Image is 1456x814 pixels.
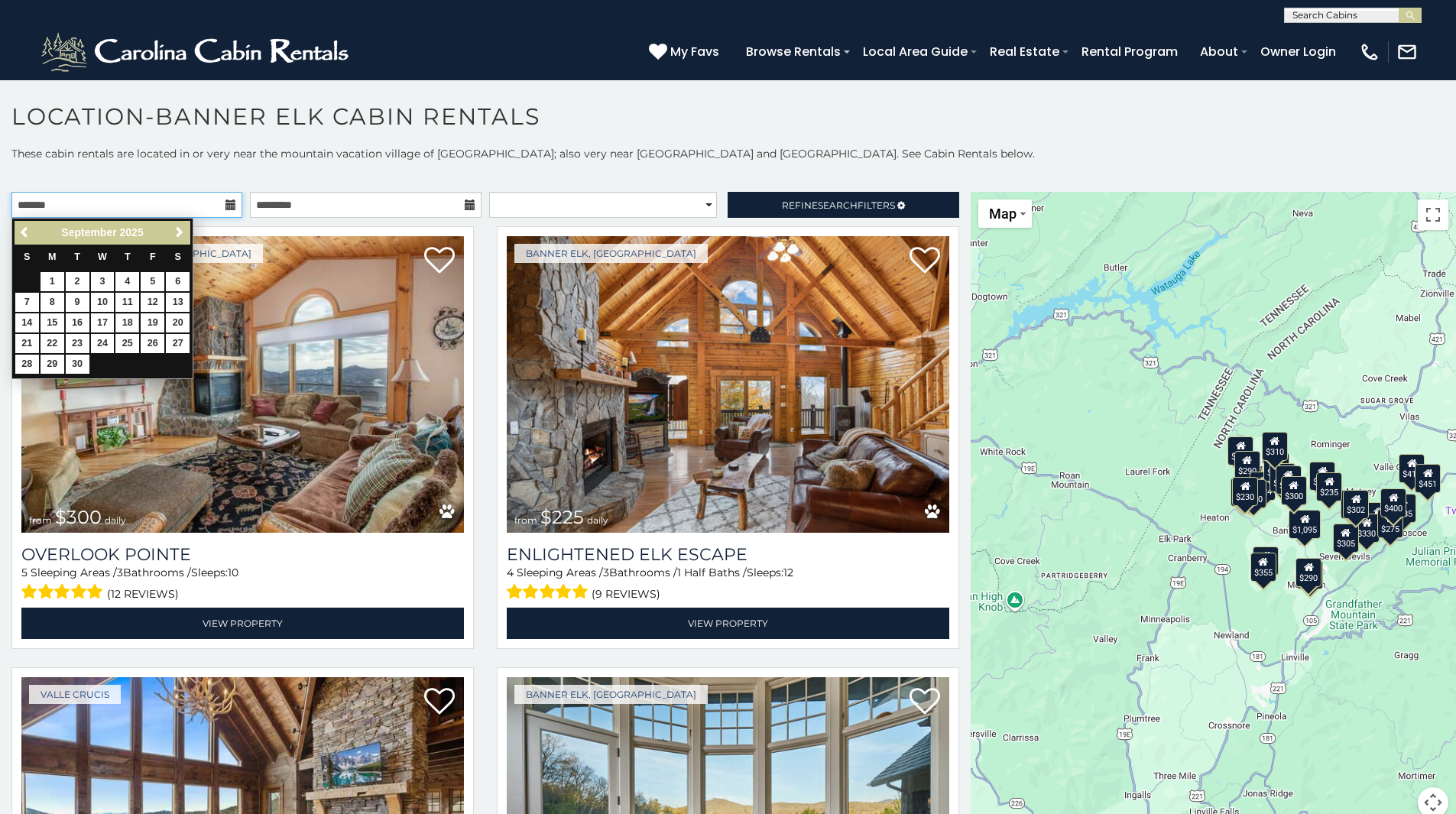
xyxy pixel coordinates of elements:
[21,608,464,639] a: View Property
[507,236,949,533] img: Enlightened Elk Escape
[150,251,156,262] span: Friday
[782,199,895,211] span: Refine Filters
[507,544,949,565] a: Enlightened Elk Escape
[1074,38,1185,65] a: Rental Program
[41,293,64,312] a: 8
[166,272,190,291] a: 6
[1231,478,1257,507] div: $305
[15,313,39,332] a: 14
[1240,479,1266,508] div: $250
[21,236,464,533] img: Overlook Pointe
[1228,436,1254,465] div: $720
[587,514,608,526] span: daily
[91,334,115,353] a: 24
[15,334,39,353] a: 21
[91,293,115,312] a: 10
[603,566,609,579] span: 3
[818,199,858,211] span: Search
[1418,199,1448,230] button: Toggle fullscreen view
[1262,431,1288,460] div: $310
[74,251,80,262] span: Tuesday
[66,272,89,291] a: 2
[507,236,949,533] a: Enlightened Elk Escape from $225 daily
[115,293,139,312] a: 11
[514,514,537,526] span: from
[61,226,116,238] span: September
[1399,454,1425,483] div: $410
[48,251,57,262] span: Monday
[66,313,89,332] a: 16
[1359,41,1380,63] img: phone-regular-white.png
[1366,501,1392,530] div: $400
[24,251,30,262] span: Sunday
[649,42,723,62] a: My Favs
[1289,510,1321,539] div: $1,095
[29,685,121,704] a: Valle Crucis
[19,226,31,238] span: Previous
[115,272,139,291] a: 4
[15,355,39,374] a: 28
[1250,472,1276,501] div: $424
[1253,546,1279,576] div: $225
[540,506,584,528] span: $225
[1234,451,1260,480] div: $290
[424,686,455,718] a: Add to favorites
[91,272,115,291] a: 3
[141,313,164,332] a: 19
[38,29,355,75] img: White-1-2.png
[29,514,52,526] span: from
[592,584,660,604] span: (9 reviews)
[1264,452,1290,481] div: $535
[115,313,139,332] a: 18
[41,334,64,353] a: 22
[125,251,131,262] span: Thursday
[175,251,181,262] span: Saturday
[166,293,190,312] a: 13
[677,566,747,579] span: 1 Half Baths /
[1396,41,1418,63] img: mail-regular-white.png
[514,244,708,263] a: Banner Elk, [GEOGRAPHIC_DATA]
[1281,476,1307,505] div: $300
[1270,463,1296,492] div: $460
[1233,476,1259,505] div: $230
[738,38,848,65] a: Browse Rentals
[1297,560,1323,589] div: $350
[166,334,190,353] a: 27
[141,272,164,291] a: 5
[21,565,464,604] div: Sleeping Areas / Bathrooms / Sleeps:
[115,334,139,353] a: 25
[1333,523,1359,552] div: $305
[910,245,940,277] a: Add to favorites
[1344,489,1370,518] div: $302
[91,313,115,332] a: 17
[141,293,164,312] a: 12
[1415,463,1441,492] div: $451
[1276,465,1302,494] div: $570
[1192,38,1246,65] a: About
[66,355,89,374] a: 30
[16,223,35,242] a: Previous
[989,206,1017,222] span: Map
[910,686,940,718] a: Add to favorites
[120,226,144,238] span: 2025
[21,566,28,579] span: 5
[107,584,179,604] span: (12 reviews)
[21,544,464,565] h3: Overlook Pointe
[514,685,708,704] a: Banner Elk, [GEOGRAPHIC_DATA]
[55,506,102,528] span: $300
[1250,552,1276,581] div: $355
[21,236,464,533] a: Overlook Pointe from $300 daily
[141,334,164,353] a: 26
[424,245,455,277] a: Add to favorites
[1341,490,1367,519] div: $275
[1390,493,1416,522] div: $485
[982,38,1067,65] a: Real Estate
[855,38,975,65] a: Local Area Guide
[1317,472,1343,501] div: $235
[15,293,39,312] a: 7
[507,565,949,604] div: Sleeping Areas / Bathrooms / Sleeps:
[507,566,514,579] span: 4
[170,223,189,242] a: Next
[41,355,64,374] a: 29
